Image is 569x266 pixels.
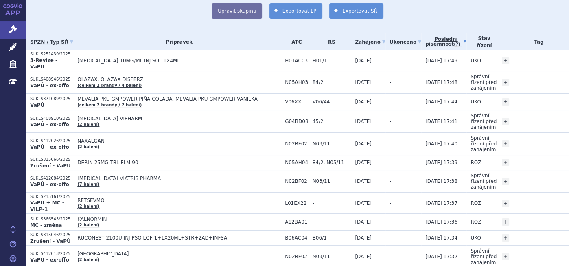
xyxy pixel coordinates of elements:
a: Exportovat LP [269,3,323,19]
th: ATC [281,33,308,50]
a: (2 balení) [77,204,99,209]
span: Exportovat LP [282,8,317,14]
span: RUCONEST 2100U INJ PSO LQF 1+1X20ML+STR+2AD+INFSA [77,235,281,241]
span: NAXALGAN [77,138,281,144]
a: + [502,159,509,166]
p: SUKLS371089/2025 [30,96,73,102]
span: [DATE] [355,178,372,184]
span: DERIN 25MG TBL FLM 90 [77,160,281,165]
span: - [390,235,391,241]
p: SUKLS315666/2025 [30,157,73,163]
span: [DATE] [355,141,372,147]
a: Ukončeno [390,36,421,48]
span: [DATE] 17:39 [425,160,457,165]
span: [MEDICAL_DATA] VIATRIS PHARMA [77,176,281,181]
span: Exportovat SŘ [342,8,377,14]
span: Správní řízení před zahájením [471,74,497,91]
button: Upravit skupinu [212,3,262,19]
span: - [390,99,391,105]
th: Stav řízení [466,33,498,50]
span: [DATE] [355,219,372,225]
span: H01AC03 [285,58,308,64]
span: N02BF02 [285,178,308,184]
span: - [390,160,391,165]
span: [DATE] 17:34 [425,235,457,241]
span: L01EX22 [285,200,308,206]
span: [DATE] [355,200,372,206]
span: ROZ [471,200,481,206]
a: + [502,98,509,106]
span: H01/1 [313,58,351,64]
a: + [502,253,509,260]
a: Zahájeno [355,36,385,48]
span: MEVALIA PKU GMPOWER PIŇA COLADA, MEVALIA PKU GMPOWER VANILKA [77,96,281,102]
span: G04BD08 [285,119,308,124]
span: 45/2 [313,119,351,124]
span: Správní řízení před zahájením [471,173,497,190]
strong: VaPÚ + MC - VILP-1 [30,200,64,212]
span: Správní řízení před zahájením [471,135,497,152]
span: B06AC04 [285,235,308,241]
a: + [502,200,509,207]
span: UKO [471,99,481,105]
span: [DATE] [355,160,372,165]
span: N03/11 [313,178,351,184]
span: [DATE] 17:38 [425,178,457,184]
span: N02BF02 [285,254,308,259]
span: - [390,141,391,147]
th: Přípravek [73,33,281,50]
span: [DATE] 17:49 [425,58,457,64]
span: [MEDICAL_DATA] 10MG/ML INJ SOL 1X4ML [77,58,281,64]
strong: VaPÚ - ex-offo [30,257,69,263]
span: - [390,200,391,206]
a: (2 balení) [77,257,99,262]
strong: VaPÚ - ex-offo [30,182,69,187]
span: ROZ [471,219,481,225]
span: B06/1 [313,235,351,241]
a: + [502,79,509,86]
a: + [502,118,509,125]
a: + [502,218,509,226]
span: [DATE] [355,235,372,241]
span: [DATE] [355,58,372,64]
span: V06/44 [313,99,351,105]
strong: VaPÚ - ex-offo [30,83,69,88]
span: N03/11 [313,254,351,259]
span: V06XX [285,99,308,105]
span: OLAZAX, OLAZAX DISPERZI [77,77,281,82]
span: - [390,178,391,184]
strong: VaPÚ - ex-offo [30,122,69,128]
a: Exportovat SŘ [329,3,383,19]
p: SUKLS412084/2025 [30,176,73,181]
p: SUKLS412026/2025 [30,138,73,144]
span: UKO [471,58,481,64]
p: SUKLS366545/2025 [30,216,73,222]
span: [DATE] 17:44 [425,99,457,105]
strong: Zrušení - VaPÚ [30,238,71,244]
a: (celkem 2 brandy / 2 balení) [77,103,142,107]
span: [DATE] [355,79,372,85]
strong: 3-Revize - VaPÚ [30,57,57,70]
span: [DATE] 17:37 [425,200,457,206]
strong: MC - změna [30,222,62,228]
a: + [502,234,509,242]
span: [DATE] 17:40 [425,141,457,147]
span: [DATE] 17:36 [425,219,457,225]
span: - [313,200,351,206]
span: [DATE] 17:32 [425,254,457,259]
a: (2 balení) [77,122,99,127]
span: [DATE] 17:41 [425,119,457,124]
span: - [390,219,391,225]
span: Správní řízení před zahájením [471,113,497,130]
span: UKO [471,235,481,241]
a: SPZN / Typ SŘ [30,36,73,48]
a: (2 balení) [77,145,99,149]
a: + [502,140,509,147]
span: [GEOGRAPHIC_DATA] [77,251,281,257]
p: SUKLS315046/2025 [30,232,73,238]
th: RS [309,33,351,50]
a: (7 balení) [77,182,99,187]
span: 84/2 [313,79,351,85]
span: N02BF02 [285,141,308,147]
span: [DATE] [355,99,372,105]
